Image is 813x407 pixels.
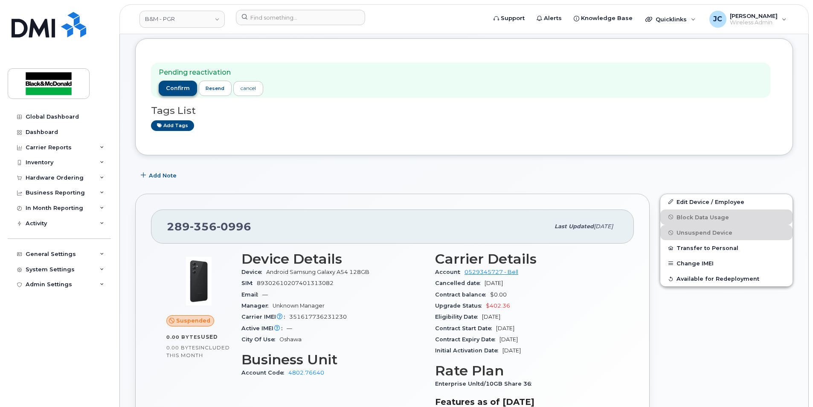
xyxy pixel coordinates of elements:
[149,172,177,180] span: Add Note
[217,220,251,233] span: 0996
[233,81,263,96] a: cancel
[435,363,618,378] h3: Rate Plan
[279,336,302,343] span: Oshawa
[656,16,687,23] span: Quicklinks
[555,223,594,230] span: Last updated
[288,369,324,376] a: 4802.76640
[139,11,225,28] a: B&M - PGR
[257,280,334,286] span: 89302610207401313082
[465,269,518,275] a: 0529345727 - Bell
[435,336,499,343] span: Contract Expiry Date
[176,317,210,325] span: Suspended
[568,10,639,27] a: Knowledge Base
[241,352,425,367] h3: Business Unit
[201,334,218,340] span: used
[266,269,369,275] span: Android Samsung Galaxy A54 128GB
[241,369,288,376] span: Account Code
[206,85,224,92] span: resend
[435,397,618,407] h3: Features as of [DATE]
[496,325,514,331] span: [DATE]
[151,105,777,116] h3: Tags List
[241,280,257,286] span: SIM
[435,302,486,309] span: Upgrade Status
[660,209,793,225] button: Block Data Usage
[435,347,502,354] span: Initial Activation Date
[435,381,536,387] span: Enterprise Unltd/10GB Share 36
[241,291,262,298] span: Email
[660,256,793,271] button: Change IMEI
[488,10,531,27] a: Support
[660,225,793,240] button: Unsuspend Device
[581,14,633,23] span: Knowledge Base
[241,84,256,92] div: cancel
[241,336,279,343] span: City Of Use
[713,14,722,24] span: JC
[660,194,793,209] a: Edit Device / Employee
[151,120,194,131] a: Add tags
[531,10,568,27] a: Alerts
[490,291,507,298] span: $0.00
[435,291,490,298] span: Contract balance
[289,314,347,320] span: 351617736231230
[435,314,482,320] span: Eligibility Date
[485,280,503,286] span: [DATE]
[730,12,778,19] span: [PERSON_NAME]
[660,271,793,286] button: Available for Redeployment
[241,314,289,320] span: Carrier IMEI
[262,291,268,298] span: —
[241,325,287,331] span: Active IMEI
[486,302,510,309] span: $402.36
[482,314,500,320] span: [DATE]
[435,325,496,331] span: Contract Start Date
[502,347,521,354] span: [DATE]
[435,269,465,275] span: Account
[166,345,199,351] span: 0.00 Bytes
[159,81,197,96] button: confirm
[544,14,562,23] span: Alerts
[639,11,702,28] div: Quicklinks
[499,336,518,343] span: [DATE]
[594,223,613,230] span: [DATE]
[166,334,201,340] span: 0.00 Bytes
[135,168,184,183] button: Add Note
[703,11,793,28] div: Jackie Cox
[660,240,793,256] button: Transfer to Personal
[435,251,618,267] h3: Carrier Details
[159,68,263,78] p: Pending reactivation
[236,10,365,25] input: Find something...
[273,302,325,309] span: Unknown Manager
[167,220,251,233] span: 289
[173,256,224,307] img: image20231002-3703462-17nx3v8.jpeg
[677,276,759,282] span: Available for Redeployment
[241,251,425,267] h3: Device Details
[199,81,232,96] button: resend
[730,19,778,26] span: Wireless Admin
[190,220,217,233] span: 356
[501,14,525,23] span: Support
[677,230,732,236] span: Unsuspend Device
[435,280,485,286] span: Cancelled date
[241,269,266,275] span: Device
[241,302,273,309] span: Manager
[166,84,190,92] span: confirm
[287,325,292,331] span: —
